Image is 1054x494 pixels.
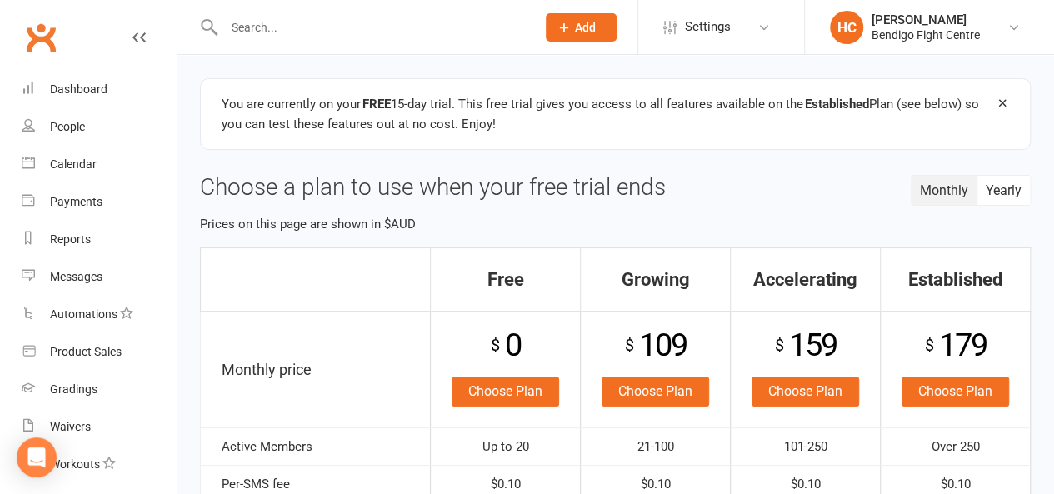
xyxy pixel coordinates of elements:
a: Choose Plan [902,377,1009,407]
div: 179 [889,320,1022,371]
th: Established [881,247,1031,311]
sup: $ [925,335,932,355]
a: Messages [22,258,176,296]
button: Monthly [912,176,977,205]
a: Choose Plan [602,377,709,407]
div: [PERSON_NAME] [872,12,980,27]
span: You are currently on your 15-day trial. This free trial gives you access to all features availabl... [222,97,979,132]
th: Accelerating [731,247,881,311]
sup: $ [625,335,632,355]
strong: Established [805,94,869,114]
th: Free [431,247,581,311]
td: Up to 20 [431,427,581,465]
span: Settings [685,8,731,46]
th: Growing [581,247,731,311]
td: Active Members [201,427,431,465]
p: Prices on this page are shown in $AUD [200,214,1031,234]
button: Yearly [977,176,1030,205]
div: Bendigo Fight Centre [872,27,980,42]
a: Gradings [22,371,176,408]
a: Dashboard [22,71,176,108]
td: Over 250 [881,427,1031,465]
div: Open Intercom Messenger [17,437,57,477]
a: Clubworx [20,17,62,58]
a: Choose Plan [452,377,559,407]
strong: FREE [362,94,391,114]
a: Product Sales [22,333,176,371]
div: Workouts [50,457,100,471]
a: Waivers [22,408,176,446]
td: 101-250 [731,427,881,465]
div: HC [830,11,863,44]
p: Monthly price [222,358,422,382]
td: 21-100 [581,427,731,465]
h3: Choose a plan to use when your free trial ends [200,175,1031,201]
a: People [22,108,176,146]
div: Dashboard [50,82,107,96]
a: Payments [22,183,176,221]
a: Reports [22,221,176,258]
a: Automations [22,296,176,333]
a: Choose Plan [752,377,859,407]
a: Calendar [22,146,176,183]
div: 0 [439,320,572,371]
div: Gradings [50,382,97,396]
div: 109 [589,320,722,371]
sup: $ [491,335,498,355]
div: Payments [50,195,102,208]
span: Add [575,21,596,34]
div: People [50,120,85,133]
sup: $ [775,335,782,355]
button: Add [546,13,617,42]
input: Search... [219,16,525,39]
div: Waivers [50,420,91,433]
div: Product Sales [50,345,122,358]
div: Automations [50,307,117,321]
div: 159 [739,320,872,371]
div: Calendar [50,157,97,171]
a: Workouts [22,446,176,483]
div: Reports [50,232,91,246]
div: Messages [50,270,102,283]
